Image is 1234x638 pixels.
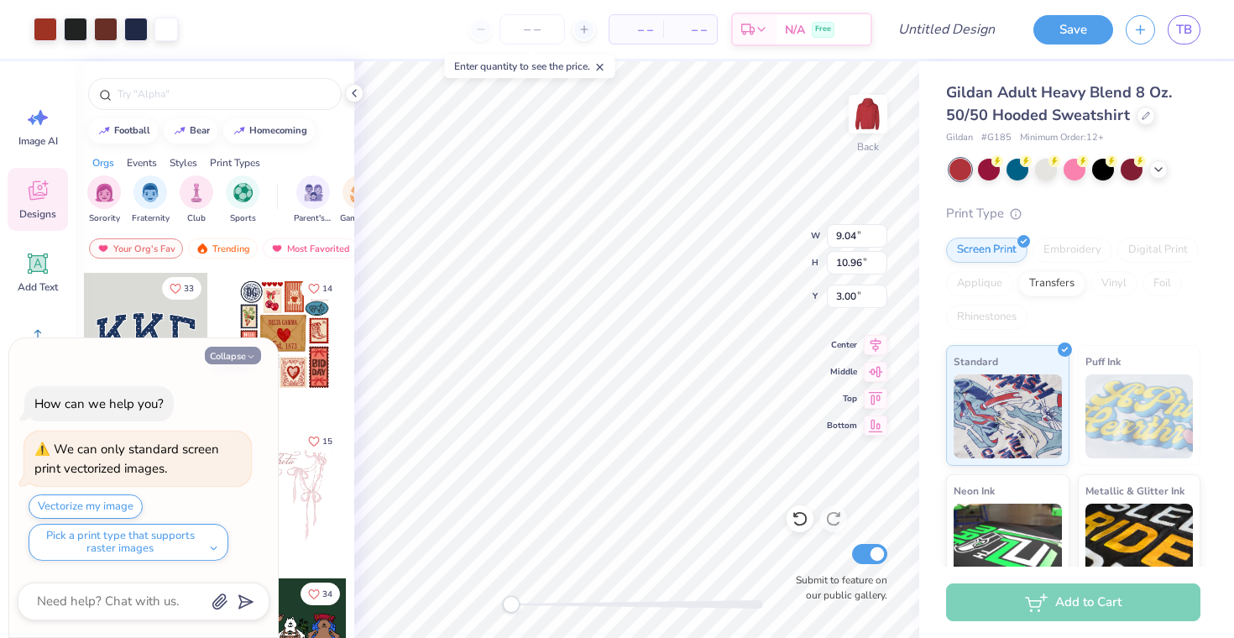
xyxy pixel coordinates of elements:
[981,131,1012,145] span: # G185
[946,305,1027,330] div: Rhinestones
[1176,20,1192,39] span: TB
[205,347,261,364] button: Collapse
[184,285,194,293] span: 33
[322,437,332,446] span: 15
[270,243,284,254] img: most_fav.gif
[18,280,58,294] span: Add Text
[1117,238,1199,263] div: Digital Print
[827,338,857,352] span: Center
[97,243,110,254] img: most_fav.gif
[294,175,332,225] button: filter button
[188,238,258,259] div: Trending
[1168,15,1200,44] a: TB
[340,212,379,225] span: Game Day
[499,14,565,44] input: – –
[620,21,653,39] span: – –
[445,55,615,78] div: Enter quantity to see the price.
[827,419,857,432] span: Bottom
[233,183,253,202] img: Sports Image
[132,175,170,225] div: filter for Fraternity
[350,183,369,202] img: Game Day Image
[226,175,259,225] div: filter for Sports
[946,82,1172,125] span: Gildan Adult Heavy Blend 8 Oz. 50/50 Hooded Sweatshirt
[223,118,315,144] button: homecoming
[946,204,1200,223] div: Print Type
[132,175,170,225] button: filter button
[34,441,219,477] div: We can only standard screen print vectorized images.
[127,155,157,170] div: Events
[89,212,120,225] span: Sorority
[164,118,217,144] button: bear
[294,175,332,225] div: filter for Parent's Weekend
[187,183,206,202] img: Club Image
[19,207,56,221] span: Designs
[89,238,183,259] div: Your Org's Fav
[180,175,213,225] button: filter button
[946,238,1027,263] div: Screen Print
[827,365,857,379] span: Middle
[1085,482,1184,499] span: Metallic & Glitter Ink
[92,155,114,170] div: Orgs
[340,175,379,225] button: filter button
[87,175,121,225] button: filter button
[226,175,259,225] button: filter button
[230,212,256,225] span: Sports
[785,21,805,39] span: N/A
[1085,504,1194,588] img: Metallic & Glitter Ink
[29,524,228,561] button: Pick a print type that supports raster images
[210,155,260,170] div: Print Types
[954,353,998,370] span: Standard
[116,86,331,102] input: Try "Alpha"
[857,139,879,154] div: Back
[1142,271,1182,296] div: Foil
[340,175,379,225] div: filter for Game Day
[29,494,143,519] button: Vectorize my image
[162,277,201,300] button: Like
[322,285,332,293] span: 14
[954,504,1062,588] img: Neon Ink
[114,126,150,135] div: football
[1033,15,1113,44] button: Save
[1085,353,1121,370] span: Puff Ink
[885,13,1008,46] input: Untitled Design
[851,97,885,131] img: Back
[673,21,707,39] span: – –
[301,277,340,300] button: Like
[170,155,197,170] div: Styles
[88,118,158,144] button: football
[946,271,1013,296] div: Applique
[301,583,340,605] button: Like
[1020,131,1104,145] span: Minimum Order: 12 +
[503,596,520,613] div: Accessibility label
[294,212,332,225] span: Parent's Weekend
[233,126,246,136] img: trend_line.gif
[196,243,209,254] img: trending.gif
[322,590,332,599] span: 34
[954,374,1062,458] img: Standard
[34,395,164,412] div: How can we help you?
[954,482,995,499] span: Neon Ink
[190,126,210,135] div: bear
[263,238,358,259] div: Most Favorited
[180,175,213,225] div: filter for Club
[97,126,111,136] img: trend_line.gif
[249,126,307,135] div: homecoming
[304,183,323,202] img: Parent's Weekend Image
[141,183,159,202] img: Fraternity Image
[301,430,340,452] button: Like
[18,134,58,148] span: Image AI
[1033,238,1112,263] div: Embroidery
[815,24,831,35] span: Free
[173,126,186,136] img: trend_line.gif
[87,175,121,225] div: filter for Sorority
[132,212,170,225] span: Fraternity
[1085,374,1194,458] img: Puff Ink
[1018,271,1085,296] div: Transfers
[1090,271,1137,296] div: Vinyl
[946,131,973,145] span: Gildan
[95,183,114,202] img: Sorority Image
[187,212,206,225] span: Club
[787,573,887,603] label: Submit to feature on our public gallery.
[827,392,857,405] span: Top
